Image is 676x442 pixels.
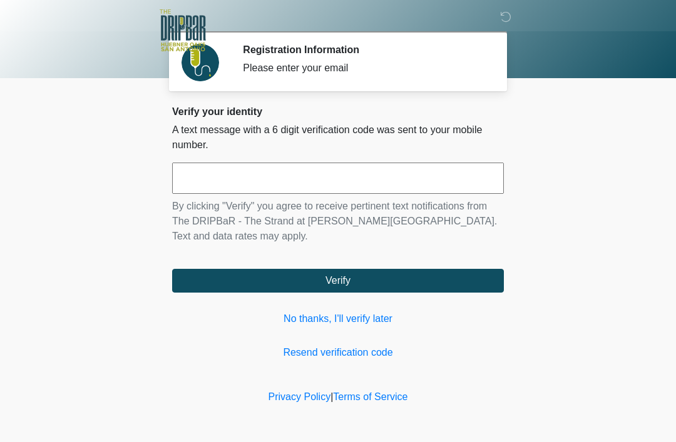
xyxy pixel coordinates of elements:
a: | [330,391,333,402]
div: Please enter your email [243,61,485,76]
p: A text message with a 6 digit verification code was sent to your mobile number. [172,123,504,153]
a: Terms of Service [333,391,407,402]
h2: Verify your identity [172,106,504,118]
p: By clicking "Verify" you agree to receive pertinent text notifications from The DRIPBaR - The Str... [172,199,504,244]
a: Resend verification code [172,345,504,360]
img: The DRIPBaR - The Strand at Huebner Oaks Logo [160,9,206,51]
img: Agent Avatar [182,44,219,81]
a: Privacy Policy [269,391,331,402]
button: Verify [172,269,504,293]
a: No thanks, I'll verify later [172,311,504,326]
